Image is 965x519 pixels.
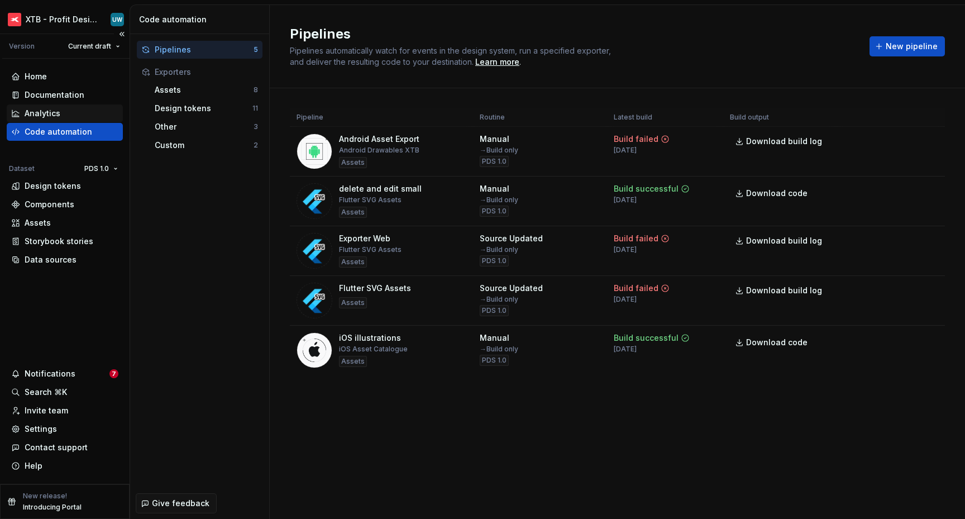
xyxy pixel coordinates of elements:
div: Code automation [139,14,265,25]
div: Build successful [614,183,679,194]
a: Settings [7,420,123,438]
div: 3 [254,122,258,131]
div: → Build only [480,196,518,204]
a: Data sources [7,251,123,269]
div: Assets [339,356,367,367]
div: 2 [254,141,258,150]
div: Custom [155,140,254,151]
th: Build output [723,108,836,127]
div: Assets [339,256,367,268]
div: Contact support [25,442,88,453]
button: Download build log [730,131,829,151]
div: Flutter SVG Assets [339,196,402,204]
a: Documentation [7,86,123,104]
button: PDS 1.0 [79,161,123,177]
div: Pipelines [155,44,254,55]
th: Pipeline [290,108,473,127]
a: Components [7,196,123,213]
span: New pipeline [886,41,938,52]
button: Download build log [730,280,829,301]
div: Version [9,42,35,51]
button: Design tokens11 [150,99,262,117]
div: Analytics [25,108,60,119]
a: Code automation [7,123,123,141]
div: [DATE] [614,245,637,254]
h2: Pipelines [290,25,856,43]
div: PDS 1.0 [480,305,509,316]
div: [DATE] [614,146,637,155]
div: Documentation [25,89,84,101]
div: [DATE] [614,196,637,204]
th: Latest build [607,108,723,127]
div: delete and edit small [339,183,422,194]
span: Download build log [746,285,822,296]
div: Components [25,199,74,210]
button: Pipelines5 [137,41,262,59]
div: Assets [339,207,367,218]
div: iOS illustrations [339,332,401,344]
div: Manual [480,183,509,194]
button: Search ⌘K [7,383,123,401]
span: Download code [746,188,808,199]
div: → Build only [480,146,518,155]
span: . [474,58,521,66]
a: Storybook stories [7,232,123,250]
a: Analytics [7,104,123,122]
div: 8 [254,85,258,94]
div: Manual [480,134,509,145]
div: Build failed [614,134,658,145]
div: Notifications [25,368,75,379]
div: → Build only [480,295,518,304]
div: Help [25,460,42,472]
span: PDS 1.0 [84,164,109,173]
button: Give feedback [136,493,217,513]
button: New pipeline [870,36,945,56]
a: Invite team [7,402,123,420]
div: Home [25,71,47,82]
div: PDS 1.0 [480,255,509,266]
div: Search ⌘K [25,387,67,398]
div: PDS 1.0 [480,206,509,217]
div: Android Asset Export [339,134,419,145]
span: Download code [746,337,808,348]
th: Routine [473,108,607,127]
span: Give feedback [152,498,209,509]
a: Learn more [475,56,519,68]
a: Assets8 [150,81,262,99]
img: 69bde2f7-25a0-4577-ad58-aa8b0b39a544.png [8,13,21,26]
div: Build failed [614,233,658,244]
p: New release! [23,492,67,501]
div: Other [155,121,254,132]
button: Custom2 [150,136,262,154]
div: Code automation [25,126,92,137]
div: PDS 1.0 [480,156,509,167]
div: Assets [339,157,367,168]
span: 7 [109,369,118,378]
div: Assets [339,297,367,308]
button: Collapse sidebar [114,26,130,42]
div: Android Drawables XTB [339,146,419,155]
div: PDS 1.0 [480,355,509,366]
a: Assets [7,214,123,232]
div: [DATE] [614,345,637,354]
button: Current draft [63,39,125,54]
div: [DATE] [614,295,637,304]
div: Design tokens [25,180,81,192]
span: Current draft [68,42,111,51]
div: Storybook stories [25,236,93,247]
div: Exporter Web [339,233,390,244]
div: UW [112,15,122,24]
a: Download code [730,332,815,353]
button: Other3 [150,118,262,136]
div: Source Updated [480,233,543,244]
p: Introducing Portal [23,503,82,512]
div: Manual [480,332,509,344]
div: Data sources [25,254,77,265]
div: Build failed [614,283,658,294]
div: Source Updated [480,283,543,294]
div: Flutter SVG Assets [339,245,402,254]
